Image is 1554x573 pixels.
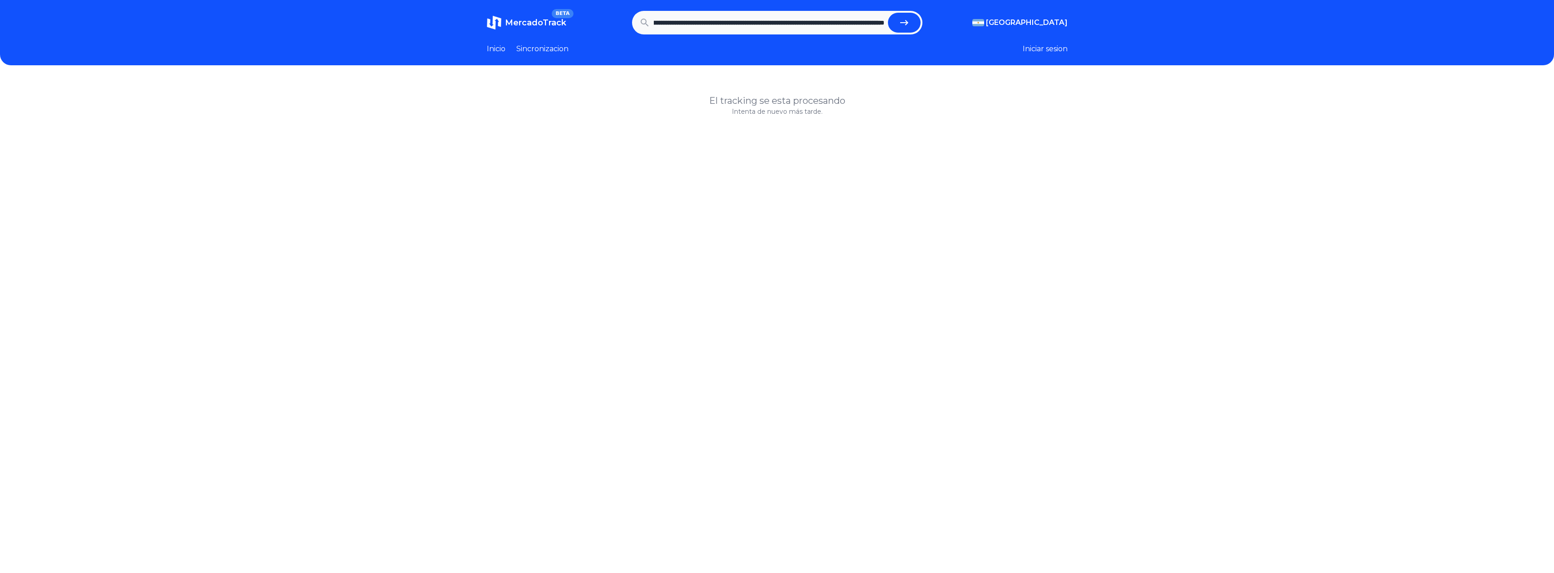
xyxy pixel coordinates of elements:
a: Inicio [487,44,505,54]
img: MercadoTrack [487,15,501,30]
span: BETA [552,9,573,18]
a: Sincronizacion [516,44,569,54]
span: [GEOGRAPHIC_DATA] [986,17,1068,28]
h1: El tracking se esta procesando [487,94,1068,107]
p: Intenta de nuevo más tarde. [487,107,1068,116]
img: Argentina [972,19,984,26]
span: MercadoTrack [505,18,566,28]
button: [GEOGRAPHIC_DATA] [972,17,1068,28]
button: Iniciar sesion [1023,44,1068,54]
a: MercadoTrackBETA [487,15,566,30]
